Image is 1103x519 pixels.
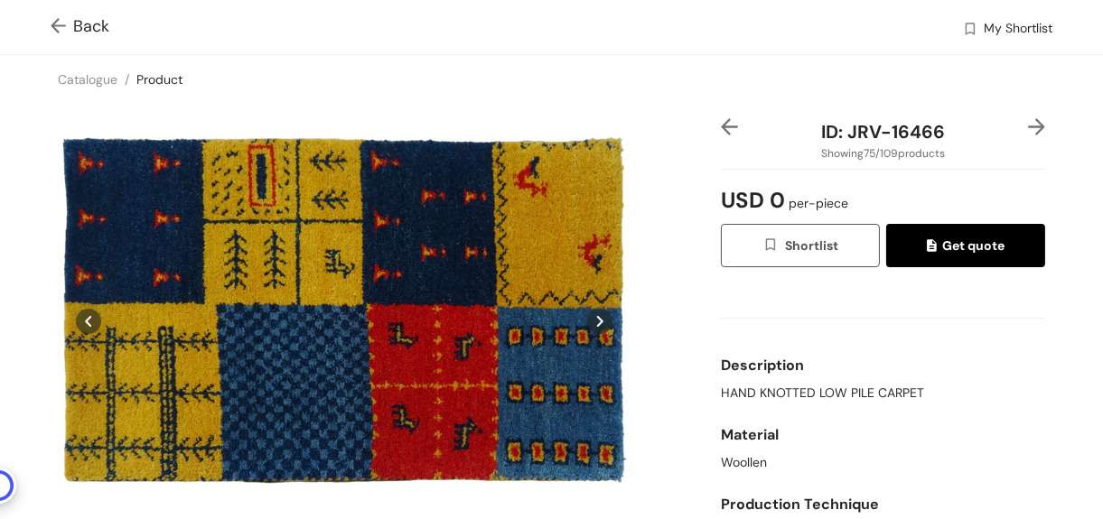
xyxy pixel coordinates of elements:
span: Get quote [927,236,1005,255]
img: left [721,118,738,135]
button: wishlistShortlist [721,224,880,267]
span: per-piece [785,195,848,211]
span: / [125,71,129,88]
button: quoteGet quote [886,224,1045,267]
a: Catalogue [58,71,117,88]
span: ID: JRV-16466 [821,120,945,144]
img: wishlist [962,21,978,40]
span: HAND KNOTTED LOW PILE CARPET [721,384,924,403]
div: Woollen [721,453,1045,472]
span: Shortlist [762,236,837,256]
span: USD 0 [721,177,848,224]
div: Description [721,348,1045,384]
span: Back [51,14,109,39]
img: wishlist [762,236,784,256]
img: Go back [51,18,73,37]
span: Showing 75 / 109 products [821,145,945,162]
img: quote [927,239,942,255]
div: Material [721,417,1045,453]
span: My Shortlist [984,19,1052,41]
img: right [1028,118,1045,135]
a: Product [136,71,182,88]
